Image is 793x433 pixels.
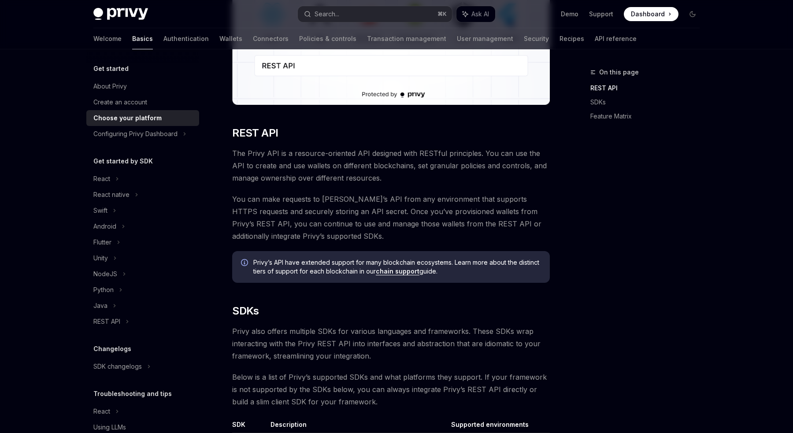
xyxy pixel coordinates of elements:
button: Search...⌘K [298,6,452,22]
div: REST API [93,316,120,327]
th: Description [267,420,448,433]
div: Swift [93,205,107,216]
div: React [93,174,110,184]
h5: Get started by SDK [93,156,153,167]
a: Authentication [163,28,209,49]
svg: Info [241,259,250,268]
div: Using LLMs [93,422,126,433]
div: Configuring Privy Dashboard [93,129,178,139]
img: dark logo [93,8,148,20]
div: About Privy [93,81,127,92]
th: Supported environments [448,420,550,433]
span: Privy also offers multiple SDKs for various languages and frameworks. These SDKs wrap interacting... [232,325,550,362]
div: Create an account [93,97,147,107]
span: Dashboard [631,10,665,19]
div: SDK changelogs [93,361,142,372]
div: Android [93,221,116,232]
span: REST API [232,126,278,140]
a: Connectors [253,28,289,49]
span: On this page [599,67,639,78]
a: Dashboard [624,7,678,21]
a: Create an account [86,94,199,110]
a: Recipes [560,28,584,49]
span: The Privy API is a resource-oriented API designed with RESTful principles. You can use the API to... [232,147,550,184]
div: Search... [315,9,339,19]
button: Ask AI [456,6,495,22]
div: Java [93,300,107,311]
span: You can make requests to [PERSON_NAME]’s API from any environment that supports HTTPS requests an... [232,193,550,242]
button: Toggle dark mode [686,7,700,21]
a: Transaction management [367,28,446,49]
div: React [93,406,110,417]
span: Below is a list of Privy’s supported SDKs and what platforms they support. If your framework is n... [232,371,550,408]
span: Ask AI [471,10,489,19]
a: Demo [561,10,578,19]
div: Unity [93,253,108,263]
a: Support [589,10,613,19]
div: React native [93,189,130,200]
a: REST API [590,81,707,95]
a: Security [524,28,549,49]
a: User management [457,28,513,49]
th: SDK [232,420,267,433]
div: Choose your platform [93,113,162,123]
div: NodeJS [93,269,117,279]
div: Python [93,285,114,295]
a: About Privy [86,78,199,94]
h5: Changelogs [93,344,131,354]
a: chain support [376,267,419,275]
a: Choose your platform [86,110,199,126]
h5: Troubleshooting and tips [93,389,172,399]
a: Wallets [219,28,242,49]
a: Basics [132,28,153,49]
a: SDKs [590,95,707,109]
a: API reference [595,28,637,49]
a: Policies & controls [299,28,356,49]
a: Feature Matrix [590,109,707,123]
div: Flutter [93,237,111,248]
h5: Get started [93,63,129,74]
span: Privy’s API have extended support for many blockchain ecosystems. Learn more about the distinct t... [253,258,541,276]
a: Welcome [93,28,122,49]
span: SDKs [232,304,259,318]
span: ⌘ K [437,11,447,18]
